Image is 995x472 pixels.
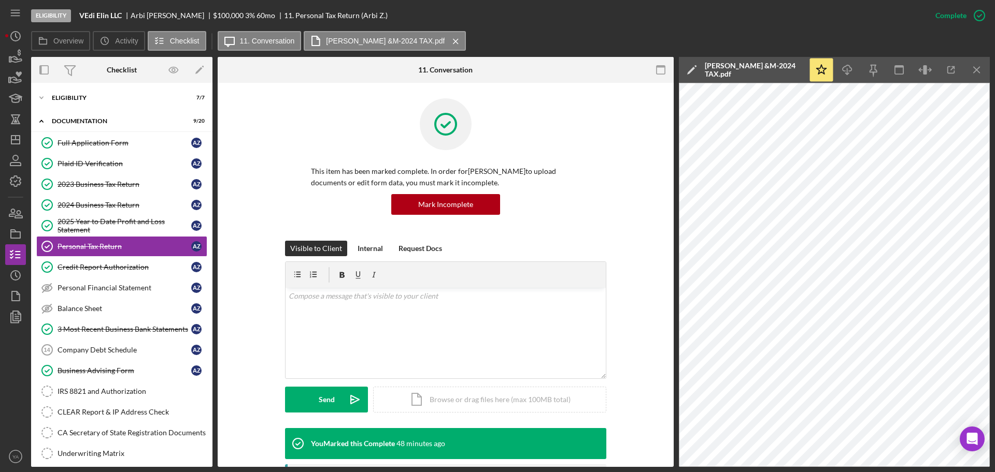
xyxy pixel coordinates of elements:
[58,217,191,234] div: 2025 Year to Date Profit and Loss Statement
[285,387,368,412] button: Send
[191,220,202,231] div: A Z
[58,449,207,458] div: Underwriting Matrix
[58,180,191,188] div: 2023 Business Tax Return
[418,194,473,215] div: Mark Incomplete
[79,11,122,20] b: VEdi Elin LLC
[115,37,138,45] label: Activity
[53,37,83,45] label: Overview
[186,95,205,101] div: 7 / 7
[191,324,202,334] div: A Z
[58,242,191,250] div: Personal Tax Return
[36,195,207,215] a: 2024 Business Tax ReturnAZ
[245,11,255,20] div: 3 %
[191,200,202,210] div: A Z
[170,37,200,45] label: Checklist
[58,429,207,437] div: CA Secretary of State Registration Documents
[393,241,447,256] button: Request Docs
[36,443,207,464] a: Underwriting Matrix
[58,263,191,271] div: Credit Report Authorization
[36,132,207,153] a: Full Application FormAZ
[257,11,275,20] div: 60 mo
[36,215,207,236] a: 2025 Year to Date Profit and Loss StatementAZ
[36,422,207,443] a: CA Secretary of State Registration Documents
[58,408,207,416] div: CLEAR Report & IP Address Check
[191,158,202,169] div: A Z
[304,31,466,51] button: [PERSON_NAME] &M-2024 TAX.pdf
[191,365,202,376] div: A Z
[319,387,335,412] div: Send
[960,426,985,451] div: Open Intercom Messenger
[36,277,207,298] a: Personal Financial StatementAZ
[93,31,145,51] button: Activity
[191,303,202,314] div: A Z
[36,360,207,381] a: Business Advising FormAZ
[58,366,191,375] div: Business Advising Form
[935,5,966,26] div: Complete
[191,179,202,189] div: A Z
[925,5,990,26] button: Complete
[284,11,388,20] div: 11. Personal Tax Return (Arbi Z.)
[31,31,90,51] button: Overview
[191,262,202,272] div: A Z
[36,236,207,257] a: Personal Tax ReturnAZ
[352,241,388,256] button: Internal
[58,387,207,395] div: IRS 8821 and Authorization
[705,62,803,78] div: [PERSON_NAME] &M-2024 TAX.pdf
[36,153,207,174] a: Plaid ID VerificationAZ
[36,340,207,360] a: 14Company Debt ScheduleAZ
[58,304,191,313] div: Balance Sheet
[285,241,347,256] button: Visible to Client
[44,347,50,353] tspan: 14
[191,345,202,355] div: A Z
[311,166,580,189] p: This item has been marked complete. In order for [PERSON_NAME] to upload documents or edit form d...
[191,241,202,252] div: A Z
[52,95,179,101] div: Eligibility
[36,402,207,422] a: CLEAR Report & IP Address Check
[396,439,445,448] time: 2025-10-10 18:55
[186,118,205,124] div: 9 / 20
[191,138,202,148] div: A Z
[107,66,137,74] div: Checklist
[58,325,191,333] div: 3 Most Recent Business Bank Statements
[36,298,207,319] a: Balance SheetAZ
[58,201,191,209] div: 2024 Business Tax Return
[240,37,295,45] label: 11. Conversation
[358,241,383,256] div: Internal
[12,454,19,460] text: YA
[58,159,191,168] div: Plaid ID Verification
[5,446,26,467] button: YA
[399,241,442,256] div: Request Docs
[326,37,445,45] label: [PERSON_NAME] &M-2024 TAX.pdf
[290,241,342,256] div: Visible to Client
[213,11,244,20] span: $100,000
[36,319,207,340] a: 3 Most Recent Business Bank StatementsAZ
[391,194,500,215] button: Mark Incomplete
[36,257,207,277] a: Credit Report AuthorizationAZ
[58,139,191,147] div: Full Application Form
[311,439,395,448] div: You Marked this Complete
[418,66,473,74] div: 11. Conversation
[36,381,207,402] a: IRS 8821 and Authorization
[148,31,206,51] button: Checklist
[131,11,213,20] div: Arbi [PERSON_NAME]
[52,118,179,124] div: Documentation
[31,9,71,22] div: Eligibility
[191,283,202,293] div: A Z
[36,174,207,195] a: 2023 Business Tax ReturnAZ
[218,31,302,51] button: 11. Conversation
[58,346,191,354] div: Company Debt Schedule
[58,284,191,292] div: Personal Financial Statement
